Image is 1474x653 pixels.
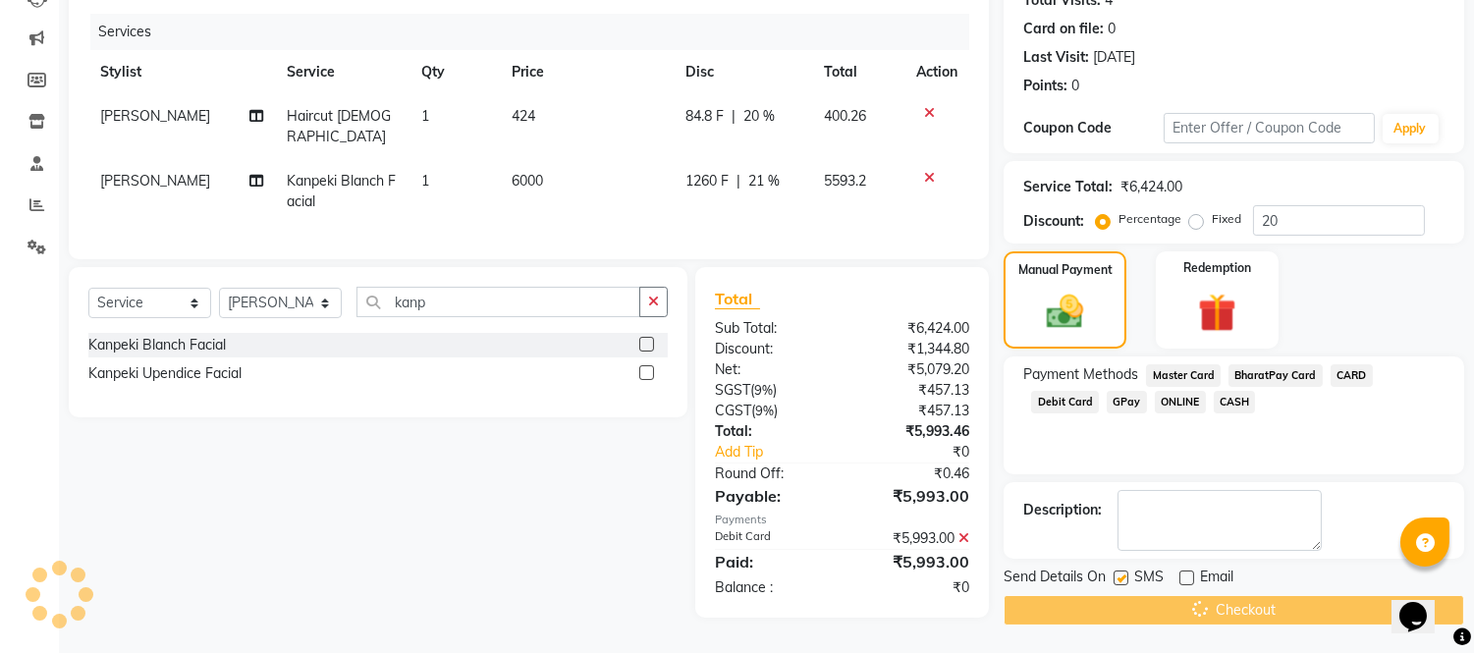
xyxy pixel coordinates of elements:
[1035,291,1094,333] img: _cash.svg
[824,107,866,125] span: 400.26
[88,335,226,355] div: Kanpeki Blanch Facial
[1108,19,1116,39] div: 0
[843,401,985,421] div: ₹457.13
[755,403,774,418] span: 9%
[1023,118,1164,138] div: Coupon Code
[754,382,773,398] span: 9%
[700,339,843,359] div: Discount:
[1331,364,1373,387] span: CARD
[1134,567,1164,591] span: SMS
[1018,261,1113,279] label: Manual Payment
[843,550,985,573] div: ₹5,993.00
[287,172,396,210] span: Kanpeki Blanch Facial
[1200,567,1233,591] span: Email
[88,363,242,384] div: Kanpeki Upendice Facial
[1392,574,1454,633] iframe: chat widget
[674,50,812,94] th: Disc
[843,463,985,484] div: ₹0.46
[715,402,751,419] span: CGST
[409,50,500,94] th: Qty
[1383,114,1439,143] button: Apply
[1183,259,1251,277] label: Redemption
[1155,391,1206,413] span: ONLINE
[1023,364,1138,385] span: Payment Methods
[100,107,210,125] span: [PERSON_NAME]
[1120,177,1182,197] div: ₹6,424.00
[843,528,985,549] div: ₹5,993.00
[843,421,985,442] div: ₹5,993.46
[685,171,729,191] span: 1260 F
[700,442,866,463] a: Add Tip
[843,577,985,598] div: ₹0
[700,359,843,380] div: Net:
[1071,76,1079,96] div: 0
[715,381,750,399] span: SGST
[700,421,843,442] div: Total:
[90,14,984,50] div: Services
[1164,113,1374,143] input: Enter Offer / Coupon Code
[715,289,760,309] span: Total
[500,50,674,94] th: Price
[904,50,969,94] th: Action
[1093,47,1135,68] div: [DATE]
[1214,391,1256,413] span: CASH
[1031,391,1099,413] span: Debit Card
[866,442,985,463] div: ₹0
[1186,289,1248,337] img: _gift.svg
[732,106,736,127] span: |
[1023,19,1104,39] div: Card on file:
[1228,364,1323,387] span: BharatPay Card
[287,107,391,145] span: Haircut [DEMOGRAPHIC_DATA]
[700,318,843,339] div: Sub Total:
[843,380,985,401] div: ₹457.13
[685,106,724,127] span: 84.8 F
[1023,76,1067,96] div: Points:
[275,50,410,94] th: Service
[824,172,866,190] span: 5593.2
[700,463,843,484] div: Round Off:
[1107,391,1147,413] span: GPay
[421,172,429,190] span: 1
[88,50,275,94] th: Stylist
[1004,567,1106,591] span: Send Details On
[1119,210,1181,228] label: Percentage
[700,528,843,549] div: Debit Card
[737,171,740,191] span: |
[743,106,775,127] span: 20 %
[512,107,535,125] span: 424
[812,50,905,94] th: Total
[843,484,985,508] div: ₹5,993.00
[715,512,969,528] div: Payments
[700,484,843,508] div: Payable:
[421,107,429,125] span: 1
[700,380,843,401] div: ( )
[100,172,210,190] span: [PERSON_NAME]
[700,550,843,573] div: Paid:
[700,401,843,421] div: ( )
[843,318,985,339] div: ₹6,424.00
[1023,500,1102,520] div: Description:
[1212,210,1241,228] label: Fixed
[512,172,543,190] span: 6000
[1023,177,1113,197] div: Service Total:
[748,171,780,191] span: 21 %
[700,577,843,598] div: Balance :
[1023,47,1089,68] div: Last Visit:
[843,359,985,380] div: ₹5,079.20
[356,287,640,317] input: Search or Scan
[1023,211,1084,232] div: Discount:
[1146,364,1221,387] span: Master Card
[843,339,985,359] div: ₹1,344.80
